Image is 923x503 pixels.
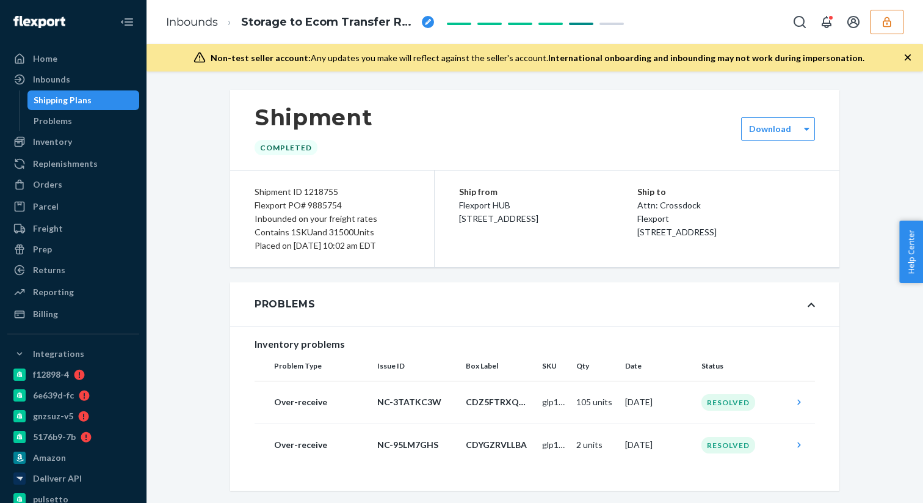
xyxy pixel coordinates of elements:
p: Ship to [637,185,816,199]
div: Parcel [33,200,59,213]
p: NC-95LM7GHS [377,439,456,451]
p: Ship from [459,185,637,199]
th: Issue ID [372,351,461,381]
div: Replenishments [33,158,98,170]
p: NC-3TATKC3W [377,396,456,408]
td: glp1_booster [537,424,571,466]
div: Orders [33,178,62,191]
th: Qty [571,351,620,381]
div: Freight [33,222,63,235]
button: Integrations [7,344,139,364]
div: gnzsuz-v5 [33,410,73,422]
span: International onboarding and inbounding may not work during impersonation. [548,53,864,63]
div: Inbounds [33,73,70,86]
div: Problems [255,297,316,312]
a: Reporting [7,282,139,302]
div: Billing [33,308,58,320]
span: Non-test seller account: [211,53,311,63]
div: Completed [255,140,317,155]
p: Over-receive [274,439,367,451]
img: Flexport logo [13,16,65,28]
div: Any updates you make will reflect against the seller's account. [211,52,864,64]
div: Home [33,53,57,65]
span: Storage to Ecom Transfer RP4OUEFZ6MRNF [241,15,417,31]
div: Inventory [33,136,72,148]
p: Attn: Crossdock [637,199,816,212]
button: Close Navigation [115,10,139,34]
th: Problem Type [255,351,372,381]
a: Deliverr API [7,469,139,488]
a: Replenishments [7,154,139,174]
div: Reporting [33,286,74,298]
th: Box Label [461,351,537,381]
a: Inventory [7,132,139,152]
ol: breadcrumbs [156,4,444,40]
a: Billing [7,304,139,324]
button: Help Center [899,221,923,283]
button: Open account menu [841,10,866,34]
div: Placed on [DATE] 10:02 am EDT [255,239,410,252]
th: Status [697,351,788,381]
td: 105 units [571,381,620,424]
button: Open notifications [814,10,839,34]
a: Problems [27,111,140,131]
a: Amazon [7,448,139,468]
div: 5176b9-7b [33,431,76,443]
p: CDYGZRVLLBA [466,439,532,451]
a: 6e639d-fc [7,386,139,405]
div: Deliverr API [33,472,82,485]
p: Over-receive [274,396,367,408]
div: f12898-4 [33,369,69,381]
a: Shipping Plans [27,90,140,110]
th: SKU [537,351,571,381]
div: Shipping Plans [34,94,92,106]
a: Inbounds [166,15,218,29]
a: Orders [7,175,139,194]
a: Home [7,49,139,68]
div: 6e639d-fc [33,389,74,402]
a: Prep [7,240,139,259]
a: Inbounds [7,70,139,89]
span: [STREET_ADDRESS] [637,227,717,237]
td: [DATE] [620,381,697,424]
a: f12898-4 [7,365,139,384]
div: Amazon [33,452,66,464]
div: Inventory problems [255,337,815,351]
div: Returns [33,264,65,276]
div: Inbounded on your freight rates [255,212,410,226]
div: Prep [33,243,52,255]
td: glp1_booster [537,381,571,424]
th: Date [620,351,697,381]
div: Flexport PO# 9885754 [255,199,410,212]
a: 5176b9-7b [7,427,139,447]
div: Resolved [701,437,755,453]
a: Returns [7,260,139,280]
div: Problems [34,115,72,127]
div: Shipment ID 1218755 [255,185,410,199]
h1: Shipment [255,105,372,130]
td: 2 units [571,424,620,466]
span: Flexport HUB [STREET_ADDRESS] [459,200,538,224]
a: Parcel [7,197,139,216]
div: Contains 1 SKU and 31500 Units [255,226,410,239]
div: Resolved [701,394,755,411]
td: [DATE] [620,424,697,466]
a: gnzsuz-v5 [7,406,139,426]
button: Open Search Box [787,10,812,34]
p: Flexport [637,212,816,226]
p: CDZ5FTRXQWK [466,396,532,408]
div: Integrations [33,348,84,360]
a: Freight [7,219,139,238]
label: Download [749,123,791,135]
